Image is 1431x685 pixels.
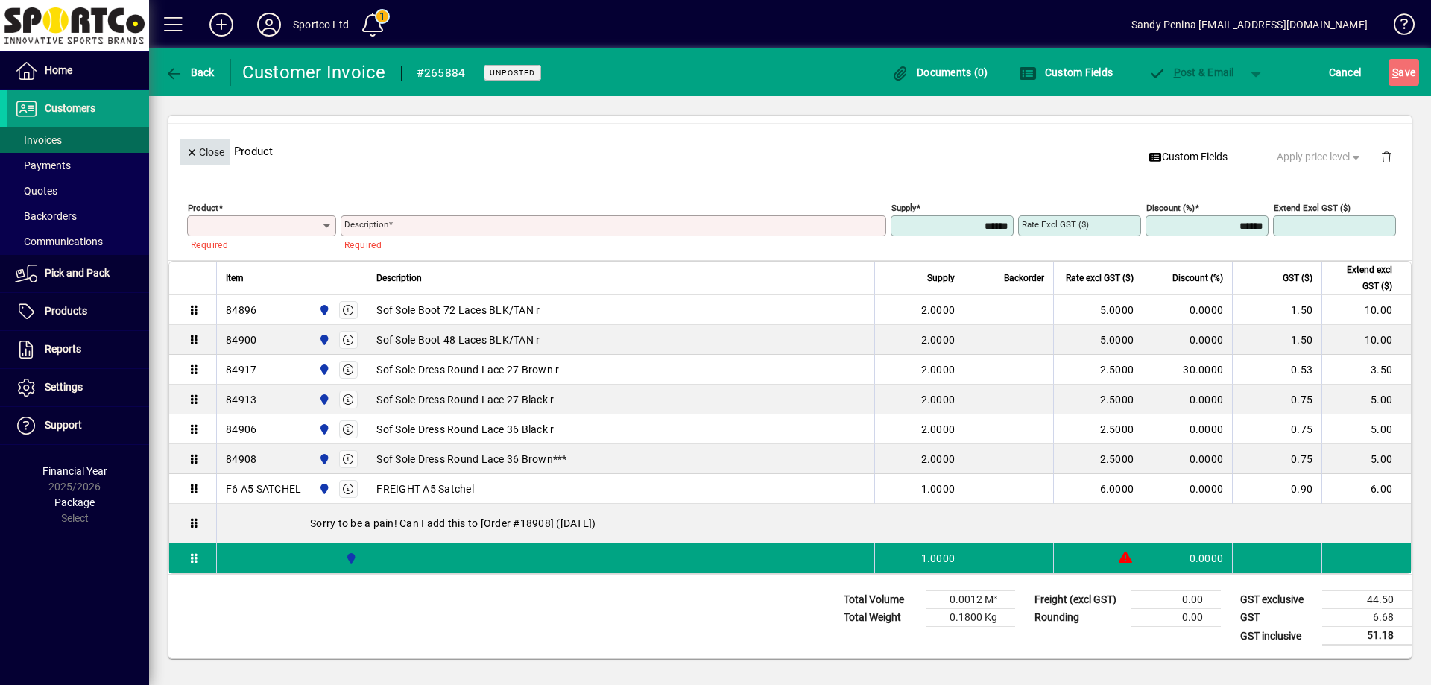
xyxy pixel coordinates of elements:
[168,124,1412,178] div: Product
[1321,385,1411,414] td: 5.00
[921,482,955,496] span: 1.0000
[226,362,256,377] div: 84917
[417,61,466,85] div: #265884
[315,362,332,378] span: Sportco Ltd Warehouse
[7,52,149,89] a: Home
[45,343,81,355] span: Reports
[1174,66,1181,78] span: P
[54,496,95,508] span: Package
[1143,144,1233,171] button: Custom Fields
[891,66,988,78] span: Documents (0)
[7,407,149,444] a: Support
[888,59,992,86] button: Documents (0)
[1321,325,1411,355] td: 10.00
[7,369,149,406] a: Settings
[1325,59,1365,86] button: Cancel
[7,229,149,254] a: Communications
[1233,609,1322,627] td: GST
[1019,66,1113,78] span: Custom Fields
[1066,270,1134,286] span: Rate excl GST ($)
[1131,13,1368,37] div: Sandy Penina [EMAIL_ADDRESS][DOMAIN_NAME]
[1232,385,1321,414] td: 0.75
[1321,414,1411,444] td: 5.00
[315,332,332,348] span: Sportco Ltd Warehouse
[242,60,386,84] div: Customer Invoice
[1143,385,1232,414] td: 0.0000
[1131,591,1221,609] td: 0.00
[245,11,293,38] button: Profile
[836,591,926,609] td: Total Volume
[45,419,82,431] span: Support
[926,591,1015,609] td: 0.0012 M³
[45,381,83,393] span: Settings
[1232,355,1321,385] td: 0.53
[1004,270,1044,286] span: Backorder
[376,452,566,467] span: Sof Sole Dress Round Lace 36 Brown***
[1232,325,1321,355] td: 1.50
[921,551,955,566] span: 1.0000
[7,153,149,178] a: Payments
[1233,591,1322,609] td: GST exclusive
[1271,144,1369,171] button: Apply price level
[7,331,149,368] a: Reports
[927,270,955,286] span: Supply
[1148,66,1234,78] span: ost & Email
[15,236,103,247] span: Communications
[1321,355,1411,385] td: 3.50
[1322,627,1412,645] td: 51.18
[1383,3,1412,51] a: Knowledge Base
[1149,149,1228,165] span: Custom Fields
[198,11,245,38] button: Add
[7,203,149,229] a: Backorders
[15,134,62,146] span: Invoices
[1368,139,1404,174] button: Delete
[1172,270,1223,286] span: Discount (%)
[344,236,874,252] mat-error: Required
[1321,295,1411,325] td: 10.00
[226,332,256,347] div: 84900
[1143,295,1232,325] td: 0.0000
[1022,219,1089,230] mat-label: Rate excl GST ($)
[341,550,358,566] span: Sportco Ltd Warehouse
[1233,627,1322,645] td: GST inclusive
[1331,262,1392,294] span: Extend excl GST ($)
[1143,325,1232,355] td: 0.0000
[7,293,149,330] a: Products
[217,504,1411,543] div: Sorry to be a pain! Can I add this to [Order #18908] ([DATE])
[376,392,554,407] span: Sof Sole Dress Round Lace 27 Black r
[1063,332,1134,347] div: 5.0000
[1063,362,1134,377] div: 2.5000
[1232,474,1321,504] td: 0.90
[1063,482,1134,496] div: 6.0000
[191,236,324,252] mat-error: Required
[176,145,234,158] app-page-header-button: Close
[15,160,71,171] span: Payments
[921,392,955,407] span: 2.0000
[376,362,559,377] span: Sof Sole Dress Round Lace 27 Brown r
[180,139,230,165] button: Close
[921,303,955,318] span: 2.0000
[1392,60,1415,84] span: ave
[1131,609,1221,627] td: 0.00
[226,392,256,407] div: 84913
[1063,422,1134,437] div: 2.5000
[45,305,87,317] span: Products
[1063,452,1134,467] div: 2.5000
[1232,295,1321,325] td: 1.50
[226,422,256,437] div: 84906
[1329,60,1362,84] span: Cancel
[1322,591,1412,609] td: 44.50
[161,59,218,86] button: Back
[1232,414,1321,444] td: 0.75
[1368,150,1404,163] app-page-header-button: Delete
[1063,303,1134,318] div: 5.0000
[926,609,1015,627] td: 0.1800 Kg
[226,452,256,467] div: 84908
[921,422,955,437] span: 2.0000
[1143,444,1232,474] td: 0.0000
[1024,90,1112,117] button: Product History
[1232,444,1321,474] td: 0.75
[45,102,95,114] span: Customers
[1140,59,1242,86] button: Post & Email
[45,64,72,76] span: Home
